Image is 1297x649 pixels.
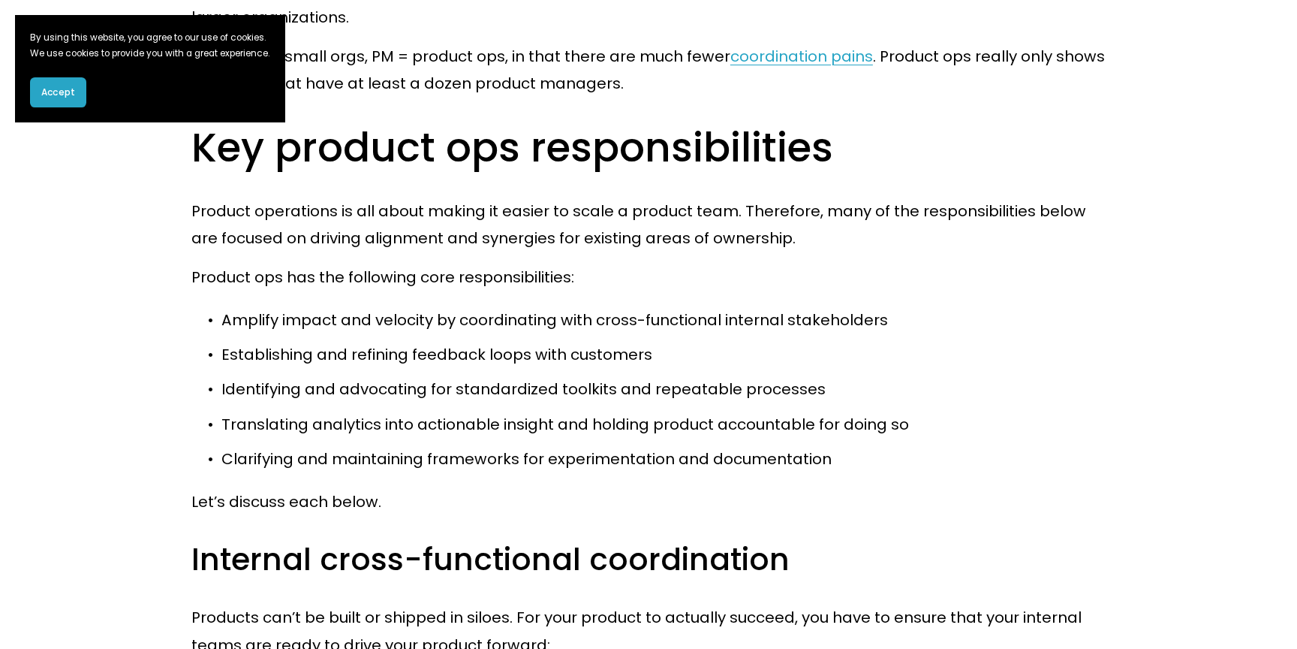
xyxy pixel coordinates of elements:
[221,341,1106,368] p: Establishing and refining feedback loops with customers
[221,411,1106,438] p: Translating analytics into actionable insight and holding product accountable for doing so
[191,198,1106,252] p: Product operations is all about making it easier to scale a product team. Therefore, many of the ...
[15,15,285,122] section: Cookie banner
[191,539,1106,580] h3: Internal cross-functional coordination
[191,43,1106,98] p: Note that in small orgs, PM = product ops, in that there are much fewer . Product ops really only...
[221,376,1106,403] p: Identifying and advocating for standardized toolkits and repeatable processes
[191,122,1106,174] h2: Key product ops responsibilities
[221,306,1106,334] p: Amplify impact and velocity by coordinating with cross-functional internal stakeholders
[41,86,75,99] span: Accept
[191,488,1106,515] p: Let’s discuss each below.
[191,264,1106,291] p: Product ops has the following core responsibilities:
[221,445,1106,472] p: Clarifying and maintaining frameworks for experimentation and documentation
[730,46,873,67] a: coordination pains
[30,77,86,107] button: Accept
[30,30,270,62] p: By using this website, you agree to our use of cookies. We use cookies to provide you with a grea...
